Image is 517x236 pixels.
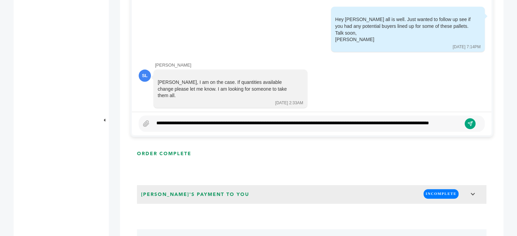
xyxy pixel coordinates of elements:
div: SL [139,70,151,82]
div: [PERSON_NAME], I am on the case. If quantities available change please let me know. I am looking ... [158,79,294,99]
div: [PERSON_NAME] [155,62,485,68]
span: INCOMPLETE [424,189,459,198]
div: [PERSON_NAME] [335,36,471,43]
span: [PERSON_NAME]'s Payment to You [139,189,251,200]
div: Hey [PERSON_NAME] all is well. Just wanted to follow up see if you had any potential buyers lined... [335,16,471,43]
div: Talk soon, [335,30,471,37]
div: [DATE] 7:14PM [453,44,481,50]
h3: ORDER COMPLETE [137,150,191,157]
div: [DATE] 2:33AM [275,100,303,106]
